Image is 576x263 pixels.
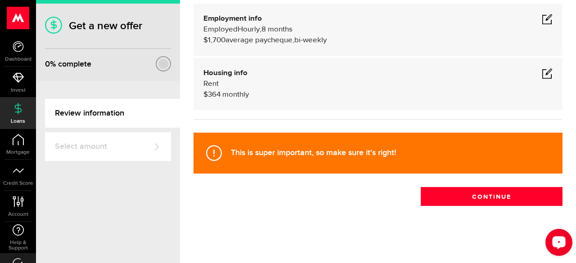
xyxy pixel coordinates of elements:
[45,56,91,72] div: % complete
[203,80,219,88] span: Rent
[208,91,220,98] span: 364
[203,91,208,98] span: $
[231,148,396,157] strong: This is super important, so make sure it's right!
[260,26,261,33] span: ,
[225,36,294,44] span: average paycheque,
[203,15,262,22] b: Employment info
[203,36,225,44] span: $1,700
[45,99,180,128] a: Review information
[421,187,562,206] button: Continue
[222,91,249,98] span: monthly
[538,225,576,263] iframe: LiveChat chat widget
[261,26,292,33] span: 8 months
[45,19,171,32] h1: Get a new offer
[203,69,247,77] b: Housing info
[238,26,260,33] span: Hourly
[45,59,50,69] span: 0
[45,132,171,161] a: Select amount
[203,26,238,33] span: Employed
[294,36,327,44] span: bi-weekly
